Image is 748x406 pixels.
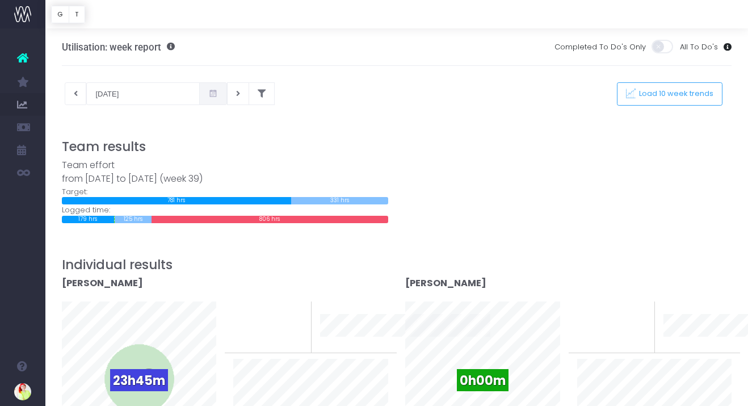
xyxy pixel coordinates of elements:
[51,6,85,23] div: Vertical button group
[627,302,646,320] span: 0%
[62,158,388,186] div: Team effort from [DATE] to [DATE] (week 39)
[62,257,732,273] h3: Individual results
[69,6,85,23] button: T
[617,82,722,106] button: Load 10 week trends
[51,6,69,23] button: G
[14,383,31,400] img: images/default_profile_image.png
[110,369,168,391] span: 23h45m
[636,89,714,99] span: Load 10 week trends
[62,41,175,53] h3: Utilisation: week report
[115,216,152,223] div: 125 hrs
[152,216,388,223] div: 806 hrs
[680,41,718,53] span: All To Do's
[320,340,371,351] span: 10 week trend
[62,197,291,204] div: 781 hrs
[457,369,509,391] span: 0h00m
[62,277,143,290] strong: [PERSON_NAME]
[291,197,388,204] div: 331 hrs
[405,277,486,290] strong: [PERSON_NAME]
[663,340,715,351] span: 10 week trend
[233,312,280,324] span: To last week
[284,302,302,320] span: 0%
[554,41,646,53] span: Completed To Do's Only
[62,139,732,154] h3: Team results
[62,216,115,223] div: 179 hrs
[53,158,397,223] div: Target: Logged time:
[577,312,624,324] span: To last week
